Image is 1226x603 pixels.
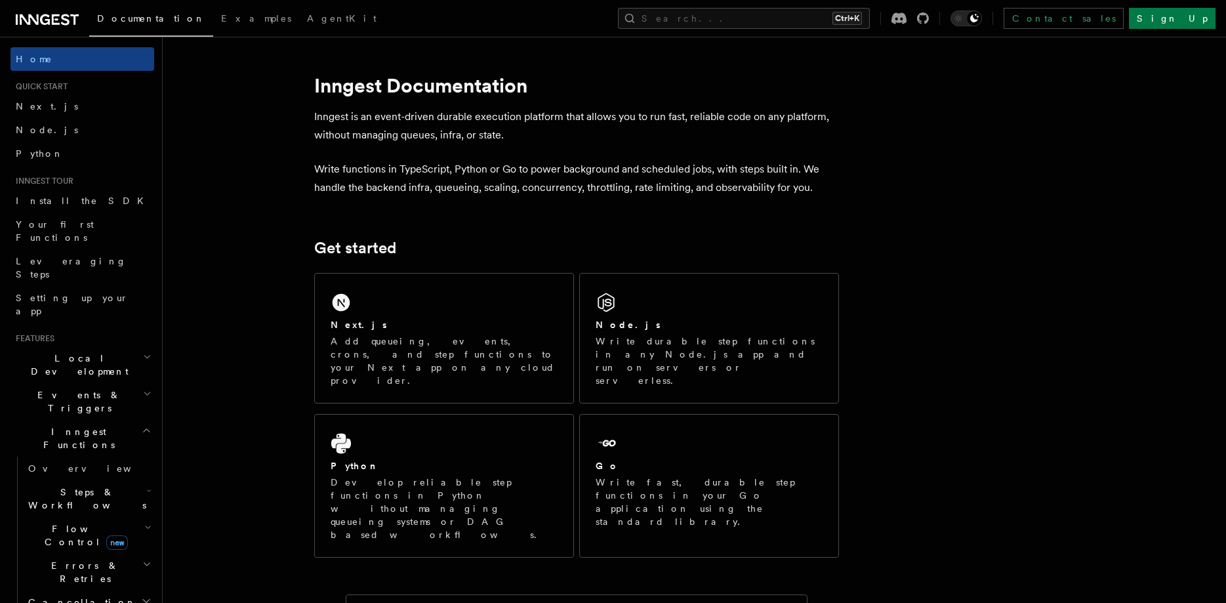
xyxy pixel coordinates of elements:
[314,273,574,404] a: Next.jsAdd queueing, events, crons, and step functions to your Next app on any cloud provider.
[10,420,154,457] button: Inngest Functions
[16,52,52,66] span: Home
[10,189,154,213] a: Install the SDK
[10,118,154,142] a: Node.js
[10,352,143,378] span: Local Development
[16,196,152,206] span: Install the SDK
[16,125,78,135] span: Node.js
[314,73,839,97] h1: Inngest Documentation
[10,47,154,71] a: Home
[596,459,619,472] h2: Go
[16,219,94,243] span: Your first Functions
[23,554,154,591] button: Errors & Retries
[10,176,73,186] span: Inngest tour
[10,333,54,344] span: Features
[23,522,144,549] span: Flow Control
[16,101,78,112] span: Next.js
[331,318,387,331] h2: Next.js
[10,383,154,420] button: Events & Triggers
[10,286,154,323] a: Setting up your app
[596,335,823,387] p: Write durable step functions in any Node.js app and run on servers or serverless.
[10,81,68,92] span: Quick start
[832,12,862,25] kbd: Ctrl+K
[1004,8,1124,29] a: Contact sales
[314,108,839,144] p: Inngest is an event-driven durable execution platform that allows you to run fast, reliable code ...
[10,425,142,451] span: Inngest Functions
[331,459,379,472] h2: Python
[221,13,291,24] span: Examples
[579,273,839,404] a: Node.jsWrite durable step functions in any Node.js app and run on servers or serverless.
[596,318,661,331] h2: Node.js
[23,517,154,554] button: Flow Controlnew
[23,486,146,512] span: Steps & Workflows
[950,10,982,26] button: Toggle dark mode
[213,4,299,35] a: Examples
[10,346,154,383] button: Local Development
[97,13,205,24] span: Documentation
[23,559,142,585] span: Errors & Retries
[10,142,154,165] a: Python
[307,13,377,24] span: AgentKit
[89,4,213,37] a: Documentation
[10,213,154,249] a: Your first Functions
[331,335,558,387] p: Add queueing, events, crons, and step functions to your Next app on any cloud provider.
[23,457,154,480] a: Overview
[28,463,163,474] span: Overview
[16,256,127,280] span: Leveraging Steps
[10,94,154,118] a: Next.js
[299,4,384,35] a: AgentKit
[596,476,823,528] p: Write fast, durable step functions in your Go application using the standard library.
[314,239,396,257] a: Get started
[16,148,64,159] span: Python
[314,414,574,558] a: PythonDevelop reliable step functions in Python without managing queueing systems or DAG based wo...
[106,535,128,550] span: new
[331,476,558,541] p: Develop reliable step functions in Python without managing queueing systems or DAG based workflows.
[16,293,129,316] span: Setting up your app
[23,480,154,517] button: Steps & Workflows
[314,160,839,197] p: Write functions in TypeScript, Python or Go to power background and scheduled jobs, with steps bu...
[10,249,154,286] a: Leveraging Steps
[1129,8,1216,29] a: Sign Up
[579,414,839,558] a: GoWrite fast, durable step functions in your Go application using the standard library.
[10,388,143,415] span: Events & Triggers
[618,8,870,29] button: Search...Ctrl+K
